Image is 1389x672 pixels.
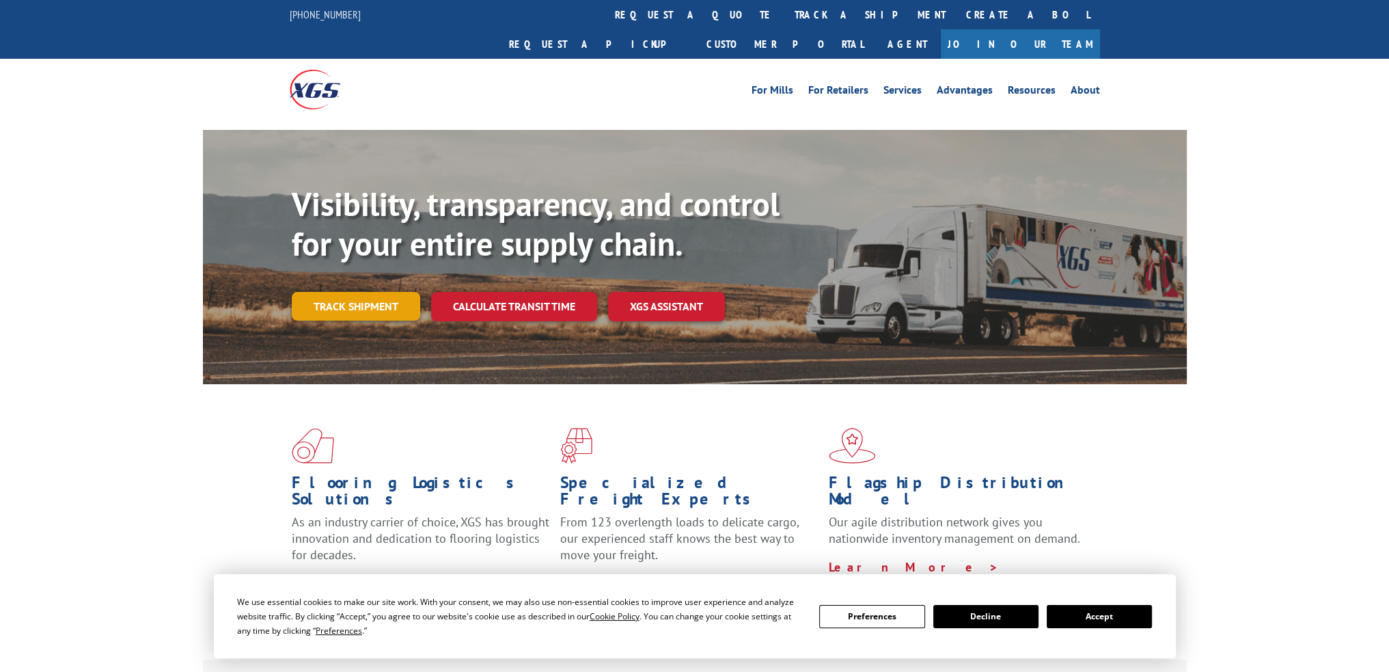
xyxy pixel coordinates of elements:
[292,514,549,563] span: As an industry carrier of choice, XGS has brought innovation and dedication to flooring logistics...
[560,514,819,575] p: From 123 overlength loads to delicate cargo, our experienced staff knows the best way to move you...
[292,292,420,321] a: Track shipment
[808,85,868,100] a: For Retailers
[874,29,941,59] a: Agent
[829,428,876,463] img: xgs-icon-flagship-distribution-model-red
[560,474,819,514] h1: Specialized Freight Experts
[292,183,780,265] b: Visibility, transparency, and control for your entire supply chain.
[883,85,922,100] a: Services
[829,559,999,575] a: Learn More >
[499,29,696,59] a: Request a pickup
[560,428,592,463] img: xgs-icon-focused-on-flooring-red
[1047,605,1152,628] button: Accept
[752,85,793,100] a: For Mills
[292,474,550,514] h1: Flooring Logistics Solutions
[237,595,803,638] div: We use essential cookies to make our site work. With your consent, we may also use non-essential ...
[829,514,1080,546] span: Our agile distribution network gives you nationwide inventory management on demand.
[290,8,361,21] a: [PHONE_NUMBER]
[696,29,874,59] a: Customer Portal
[933,605,1039,628] button: Decline
[829,474,1087,514] h1: Flagship Distribution Model
[316,625,362,636] span: Preferences
[590,610,640,622] span: Cookie Policy
[431,292,597,321] a: Calculate transit time
[819,605,924,628] button: Preferences
[214,574,1176,658] div: Cookie Consent Prompt
[292,428,334,463] img: xgs-icon-total-supply-chain-intelligence-red
[1008,85,1056,100] a: Resources
[941,29,1100,59] a: Join Our Team
[1071,85,1100,100] a: About
[608,292,725,321] a: XGS ASSISTANT
[937,85,993,100] a: Advantages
